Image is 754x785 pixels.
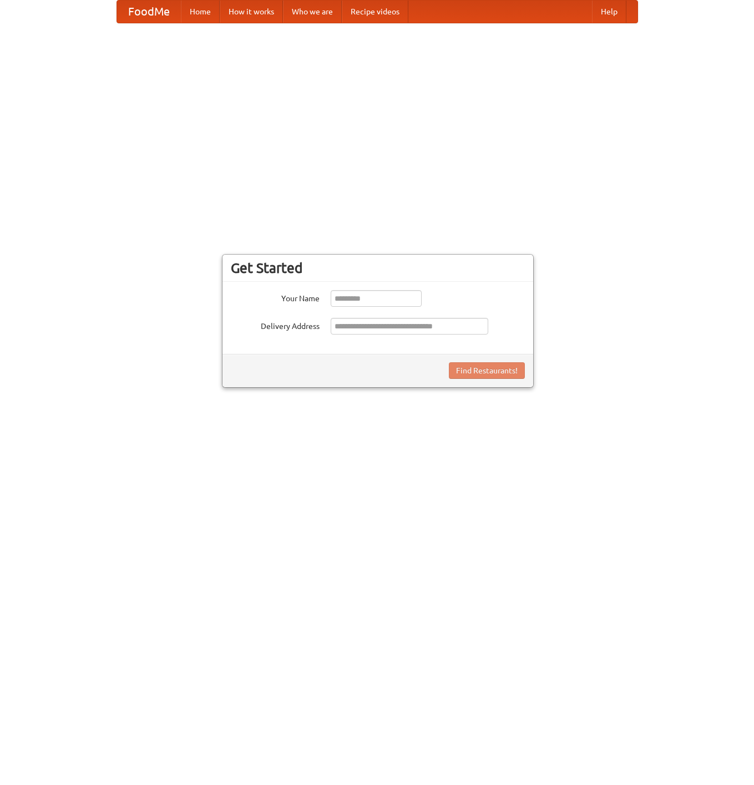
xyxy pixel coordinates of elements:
a: Help [592,1,626,23]
a: How it works [220,1,283,23]
h3: Get Started [231,260,525,276]
a: Recipe videos [342,1,408,23]
a: Who we are [283,1,342,23]
label: Your Name [231,290,320,304]
a: Home [181,1,220,23]
label: Delivery Address [231,318,320,332]
button: Find Restaurants! [449,362,525,379]
a: FoodMe [117,1,181,23]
